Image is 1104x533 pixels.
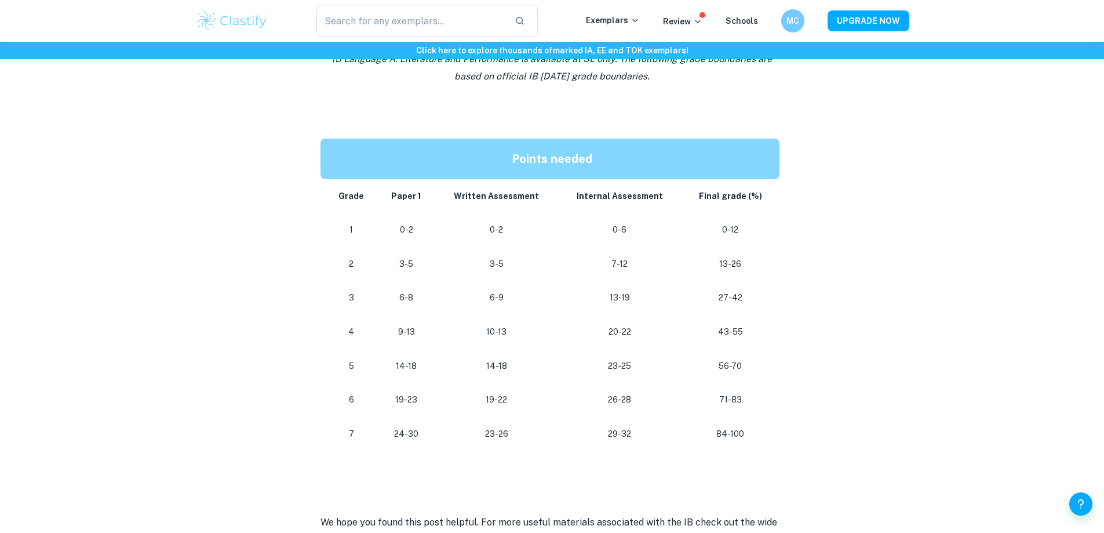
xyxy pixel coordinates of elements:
p: 71-83 [691,392,770,408]
strong: Paper 1 [391,191,421,201]
p: 29-32 [567,426,673,442]
input: Search for any exemplars... [316,5,506,37]
p: 3 [334,290,369,306]
p: 6-8 [387,290,426,306]
p: 43-55 [691,324,770,340]
p: 13-26 [691,256,770,272]
p: 0-6 [567,222,673,238]
p: 0-2 [444,222,549,238]
p: 84-100 [691,426,770,442]
p: 19-23 [387,392,426,408]
strong: Points needed [512,152,592,166]
p: 0-12 [691,222,770,238]
strong: Grade [338,191,364,201]
p: 26-28 [567,392,673,408]
p: Exemplars [586,14,640,27]
p: 3-5 [387,256,426,272]
p: 2 [334,256,369,272]
button: MC [781,9,804,32]
p: 13-19 [567,290,673,306]
p: 56-70 [691,358,770,374]
p: Review [663,15,702,28]
a: Schools [726,16,758,26]
p: 6-9 [444,290,549,306]
i: IB Language A: Literature and Performance is available at SL only. The following grade boundaries... [332,53,772,82]
p: 3-5 [444,256,549,272]
h6: Click here to explore thousands of marked IA, EE and TOK exemplars ! [2,44,1102,57]
p: 19-22 [444,392,549,408]
button: Help and Feedback [1069,492,1092,516]
p: 14-18 [444,358,549,374]
img: Clastify logo [195,9,269,32]
h6: MC [786,14,799,27]
strong: Final grade (%) [699,191,762,201]
strong: Internal Assessment [577,191,663,201]
p: 1 [334,222,369,238]
p: 24-30 [387,426,426,442]
p: 23-26 [444,426,549,442]
p: 4 [334,324,369,340]
strong: Written Assessment [454,191,539,201]
p: 14-18 [387,358,426,374]
p: 27-42 [691,290,770,306]
p: 10-13 [444,324,549,340]
p: 5 [334,358,369,374]
button: UPGRADE NOW [828,10,909,31]
p: 7 [334,426,369,442]
p: 6 [334,392,369,408]
p: 7-12 [567,256,673,272]
p: 20-22 [567,324,673,340]
p: 23-25 [567,358,673,374]
p: 0-2 [387,222,426,238]
p: 9-13 [387,324,426,340]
